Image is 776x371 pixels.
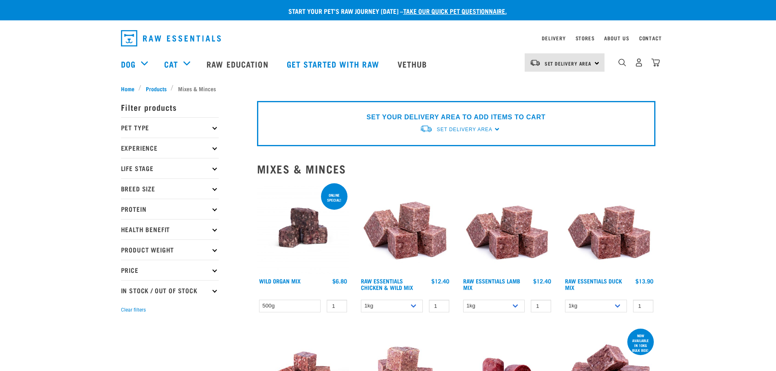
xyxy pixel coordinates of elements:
[279,48,389,80] a: Get started with Raw
[545,62,592,65] span: Set Delivery Area
[121,178,219,199] p: Breed Size
[463,279,520,289] a: Raw Essentials Lamb Mix
[530,59,541,66] img: van-moving.png
[121,199,219,219] p: Protein
[259,279,301,282] a: Wild Organ Mix
[121,84,134,93] span: Home
[533,278,551,284] div: $12.40
[121,306,146,314] button: Clear filters
[542,37,565,40] a: Delivery
[635,58,643,67] img: user.png
[121,58,136,70] a: Dog
[437,127,492,132] span: Set Delivery Area
[121,117,219,138] p: Pet Type
[461,182,554,274] img: ?1041 RE Lamb Mix 01
[651,58,660,67] img: home-icon@2x.png
[121,158,219,178] p: Life Stage
[121,138,219,158] p: Experience
[164,58,178,70] a: Cat
[121,239,219,260] p: Product Weight
[321,189,347,206] div: ONLINE SPECIAL!
[618,59,626,66] img: home-icon-1@2x.png
[146,84,167,93] span: Products
[257,162,655,175] h2: Mixes & Minces
[604,37,629,40] a: About Us
[121,219,219,239] p: Health Benefit
[121,280,219,301] p: In Stock / Out Of Stock
[633,300,653,312] input: 1
[389,48,437,80] a: Vethub
[121,30,221,46] img: Raw Essentials Logo
[121,84,655,93] nav: breadcrumbs
[121,260,219,280] p: Price
[121,84,139,93] a: Home
[114,27,662,50] nav: dropdown navigation
[403,9,507,13] a: take our quick pet questionnaire.
[367,112,545,122] p: SET YOUR DELIVERY AREA TO ADD ITEMS TO CART
[332,278,347,284] div: $6.80
[563,182,655,274] img: ?1041 RE Lamb Mix 01
[121,97,219,117] p: Filter products
[420,125,433,133] img: van-moving.png
[431,278,449,284] div: $12.40
[565,279,622,289] a: Raw Essentials Duck Mix
[257,182,350,274] img: Wild Organ Mix
[531,300,551,312] input: 1
[359,182,451,274] img: Pile Of Cubed Chicken Wild Meat Mix
[627,329,654,356] div: now available in 10kg bulk box!
[639,37,662,40] a: Contact
[141,84,171,93] a: Products
[327,300,347,312] input: 1
[429,300,449,312] input: 1
[635,278,653,284] div: $13.90
[576,37,595,40] a: Stores
[198,48,278,80] a: Raw Education
[361,279,413,289] a: Raw Essentials Chicken & Wild Mix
